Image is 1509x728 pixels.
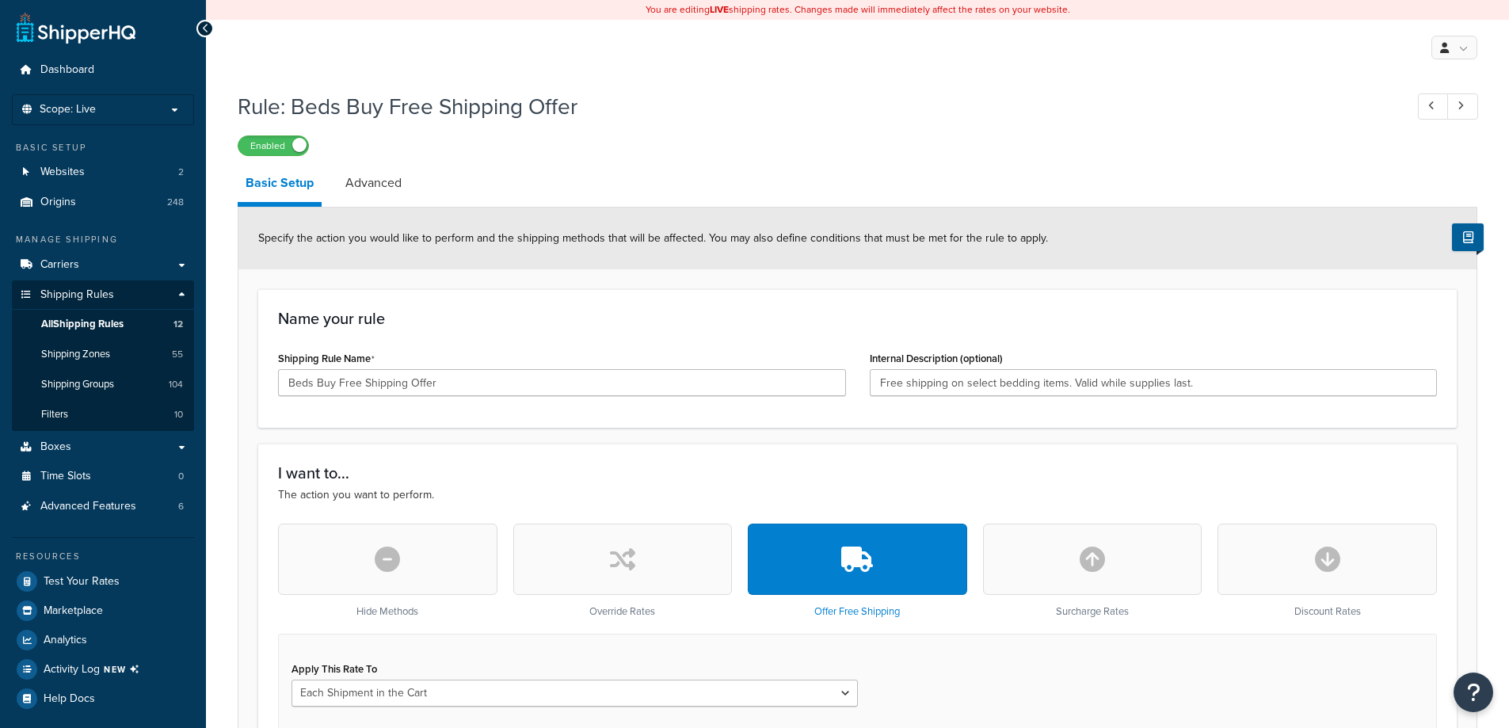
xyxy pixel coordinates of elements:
p: The action you want to perform. [278,486,1437,504]
li: Shipping Rules [12,280,194,431]
span: Boxes [40,440,71,454]
span: Analytics [44,634,87,647]
span: Filters [41,408,68,421]
span: 10 [174,408,183,421]
span: 55 [172,348,183,361]
li: Websites [12,158,194,187]
span: All Shipping Rules [41,318,124,331]
div: Offer Free Shipping [748,524,967,618]
li: Time Slots [12,462,194,491]
a: Advanced [337,164,410,202]
li: Origins [12,188,194,217]
a: Boxes [12,433,194,462]
a: Marketplace [12,597,194,625]
div: Discount Rates [1217,524,1437,618]
a: Advanced Features6 [12,492,194,521]
li: Filters [12,400,194,429]
b: LIVE [710,2,729,17]
span: 6 [178,500,184,513]
li: Shipping Zones [12,340,194,369]
span: Scope: Live [40,103,96,116]
span: Help Docs [44,692,95,706]
h1: Rule: Beds Buy Free Shipping Offer [238,91,1389,122]
a: Carriers [12,250,194,280]
a: Filters10 [12,400,194,429]
span: Websites [40,166,85,179]
span: Marketplace [44,604,103,618]
a: Next Record [1447,93,1478,120]
span: Shipping Zones [41,348,110,361]
a: Origins248 [12,188,194,217]
span: 248 [167,196,184,209]
span: 104 [169,378,183,391]
span: Time Slots [40,470,91,483]
a: Shipping Zones55 [12,340,194,369]
a: Basic Setup [238,164,322,207]
button: Show Help Docs [1452,223,1484,251]
span: 12 [173,318,183,331]
a: Time Slots0 [12,462,194,491]
a: Analytics [12,626,194,654]
li: [object Object] [12,655,194,684]
h3: I want to... [278,464,1437,482]
div: Surcharge Rates [983,524,1202,618]
li: Advanced Features [12,492,194,521]
span: Specify the action you would like to perform and the shipping methods that will be affected. You ... [258,230,1048,246]
span: Test Your Rates [44,575,120,589]
a: Help Docs [12,684,194,713]
h3: Name your rule [278,310,1437,327]
a: AllShipping Rules12 [12,310,194,339]
label: Apply This Rate To [292,663,377,675]
div: Manage Shipping [12,233,194,246]
a: Shipping Rules [12,280,194,310]
span: NEW [104,663,146,676]
span: Advanced Features [40,500,136,513]
label: Internal Description (optional) [870,353,1003,364]
a: Previous Record [1418,93,1449,120]
span: Activity Log [44,659,146,680]
span: Shipping Rules [40,288,114,302]
span: Shipping Groups [41,378,114,391]
a: Shipping Groups104 [12,370,194,399]
li: Shipping Groups [12,370,194,399]
div: Hide Methods [278,524,497,618]
span: Carriers [40,258,79,272]
span: 0 [178,470,184,483]
span: Origins [40,196,76,209]
label: Shipping Rule Name [278,353,375,365]
a: Websites2 [12,158,194,187]
label: Enabled [238,136,308,155]
span: Dashboard [40,63,94,77]
a: Activity LogNEW [12,655,194,684]
a: Test Your Rates [12,567,194,596]
div: Resources [12,550,194,563]
button: Open Resource Center [1454,673,1493,712]
span: 2 [178,166,184,179]
a: Dashboard [12,55,194,85]
div: Override Rates [513,524,733,618]
div: Basic Setup [12,141,194,154]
